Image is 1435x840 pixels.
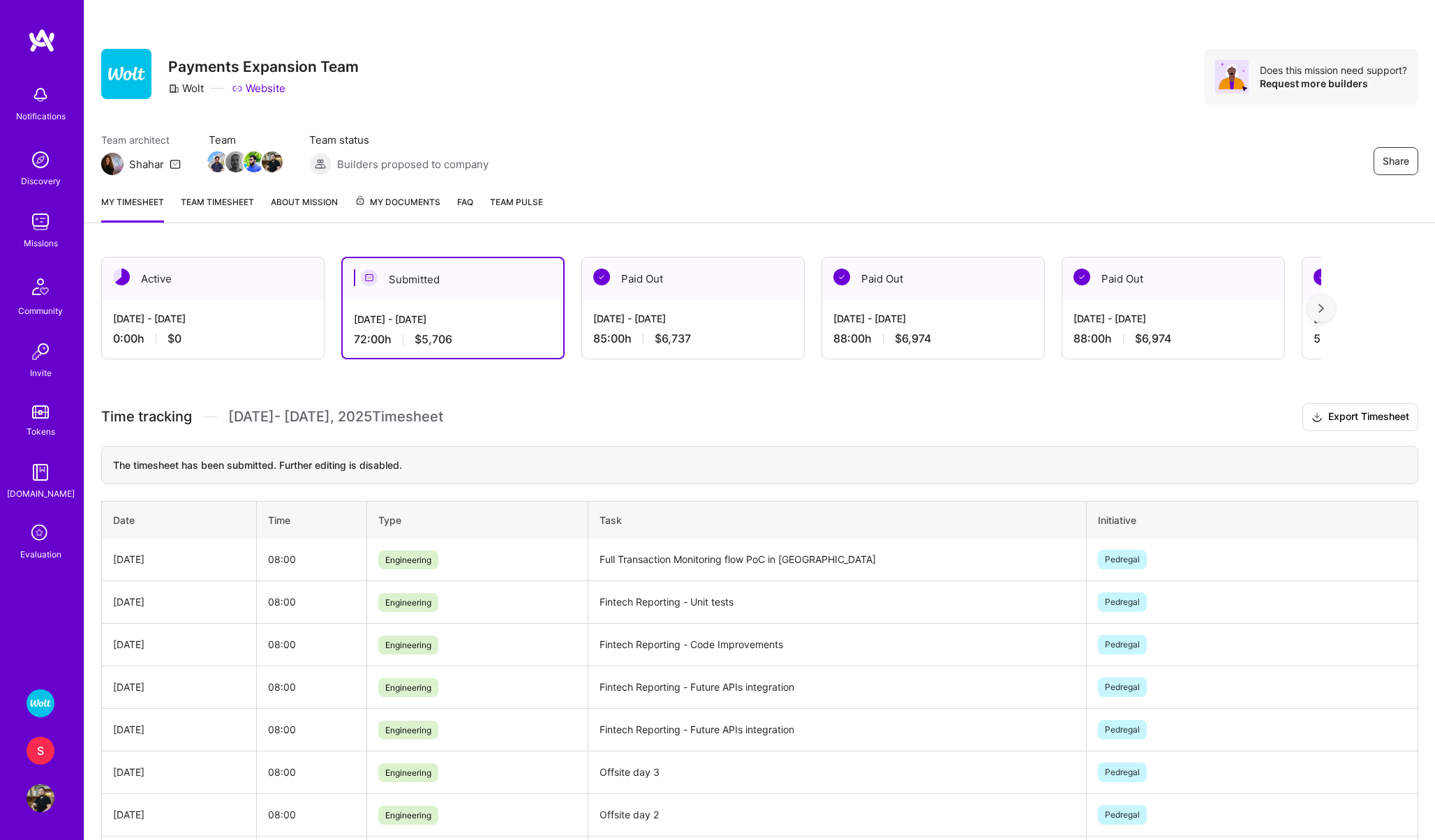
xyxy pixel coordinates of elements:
div: [DATE] [113,765,245,779]
div: 0:00 h [113,331,313,346]
i: icon SelectionTeam [27,520,54,547]
img: Team Member Avatar [207,151,228,172]
a: My timesheet [101,195,164,223]
th: Time [256,501,366,539]
span: Pedregal [1098,635,1147,654]
div: [DATE] [113,807,245,822]
img: tokens [32,405,49,419]
td: 08:00 [256,751,366,793]
div: [DATE] [113,594,245,609]
span: $6,974 [895,331,931,346]
a: Team Member Avatar [245,150,263,174]
a: Website [232,81,285,96]
img: Company Logo [101,49,151,99]
img: Paid Out [593,269,610,285]
div: [DATE] - [DATE] [593,311,793,326]
span: Engineering [378,721,438,740]
span: Engineering [378,806,438,825]
img: User Avatar [27,784,54,812]
img: right [1318,303,1324,313]
div: [DATE] - [DATE] [113,311,313,326]
button: Share [1374,147,1418,175]
div: Request more builders [1260,77,1407,90]
img: Paid Out [833,269,850,285]
div: Paid Out [1062,257,1284,300]
div: S [27,737,54,765]
span: Time tracking [101,408,192,426]
div: The timesheet has been submitted. Further editing is disabled. [101,446,1418,484]
span: $5,706 [415,332,452,347]
span: Pedregal [1098,592,1147,612]
td: Offsite day 3 [588,751,1086,793]
img: Paid Out [1314,269,1330,285]
div: Notifications [16,109,66,123]
div: [DATE] [113,722,245,737]
img: Invite [27,338,54,366]
th: Type [367,501,588,539]
span: $0 [168,331,181,346]
div: Paid Out [822,257,1044,300]
div: 88:00 h [833,331,1033,346]
td: Fintech Reporting - Unit tests [588,580,1086,623]
a: About Mission [271,195,338,223]
i: icon Mail [170,158,181,170]
span: Team status [309,133,489,147]
div: [DOMAIN_NAME] [7,486,75,501]
div: [DATE] - [DATE] [833,311,1033,326]
img: Wolt - Fintech: Payments Expansion Team [27,689,54,717]
img: Avatar [1215,60,1249,93]
td: Fintech Reporting - Code Improvements [588,623,1086,666]
span: Team Pulse [490,197,543,207]
img: Submitted [361,269,378,286]
img: Team Member Avatar [225,151,246,172]
td: Offsite day 2 [588,793,1086,836]
div: Missions [24,236,58,250]
a: Wolt - Fintech: Payments Expansion Team [23,689,58,717]
img: Paid Out [1073,269,1090,285]
div: 72:00 h [354,332,552,347]
a: Team Member Avatar [263,150,281,174]
td: 08:00 [256,539,366,581]
img: bell [27,81,54,109]
td: 08:00 [256,666,366,708]
img: logo [28,28,56,53]
img: Community [24,270,57,303]
a: Team Member Avatar [209,150,227,174]
div: Wolt [168,81,204,96]
th: Date [102,501,257,539]
span: Pedregal [1098,677,1147,697]
div: 85:00 h [593,331,793,346]
span: Share [1383,154,1409,168]
div: Community [18,303,63,318]
img: guide book [27,458,54,486]
span: Engineering [378,636,438,654]
div: Paid Out [582,257,804,300]
h3: Payments Expansion Team [168,58,359,75]
div: [DATE] [113,552,245,567]
span: Engineering [378,593,438,612]
div: Discovery [21,174,61,188]
td: Full Transaction Monitoring flow PoC in [GEOGRAPHIC_DATA] [588,539,1086,581]
td: Fintech Reporting - Future APIs integration [588,666,1086,708]
td: 08:00 [256,708,366,751]
div: [DATE] [113,637,245,652]
i: icon CompanyGray [168,83,179,94]
div: Does this mission need support? [1260,63,1407,77]
a: Team Pulse [490,195,543,223]
div: [DATE] - [DATE] [354,312,552,327]
span: Pedregal [1098,720,1147,740]
th: Task [588,501,1086,539]
a: User Avatar [23,784,58,812]
span: Pedregal [1098,805,1147,825]
td: Fintech Reporting - Future APIs integration [588,708,1086,751]
a: S [23,737,58,765]
div: [DATE] - [DATE] [1073,311,1273,326]
span: $6,974 [1135,331,1171,346]
img: Team Member Avatar [262,151,283,172]
span: [DATE] - [DATE] , 2025 Timesheet [228,408,443,426]
div: 88:00 h [1073,331,1273,346]
span: Engineering [378,763,438,782]
span: Pedregal [1098,550,1147,569]
td: 08:00 [256,623,366,666]
img: Active [113,269,130,285]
